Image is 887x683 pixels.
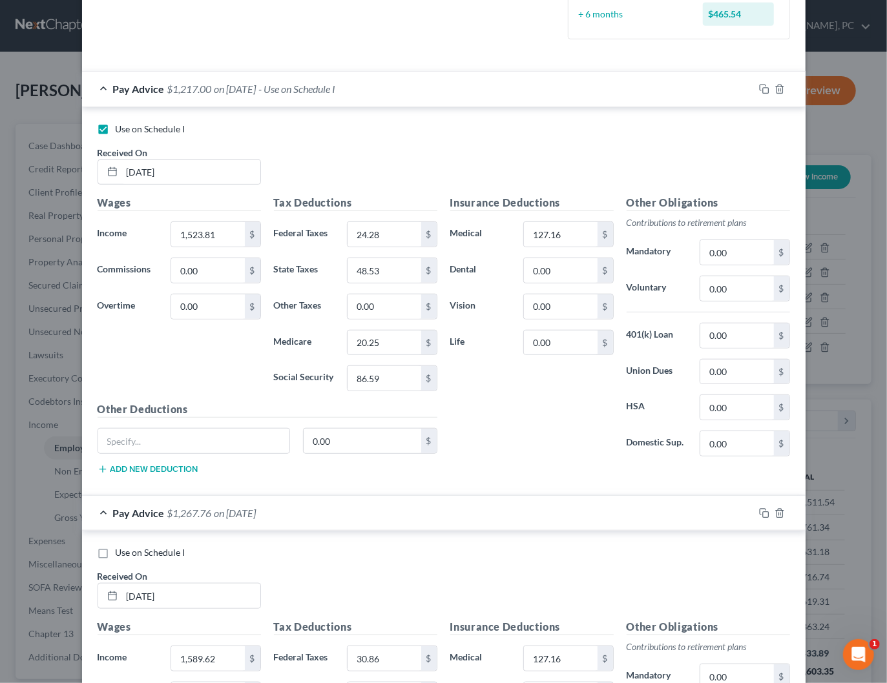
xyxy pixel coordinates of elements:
[98,195,261,211] h5: Wages
[598,294,613,319] div: $
[444,221,517,247] label: Medical
[113,507,165,519] span: Pay Advice
[524,646,597,671] input: 0.00
[98,464,198,474] button: Add new deduction
[421,222,437,247] div: $
[700,240,773,265] input: 0.00
[267,258,341,283] label: State Taxes
[627,195,790,211] h5: Other Obligations
[444,258,517,283] label: Dental
[91,294,165,320] label: Overtime
[774,240,789,265] div: $
[348,331,421,355] input: 0.00
[444,330,517,356] label: Life
[116,547,185,558] span: Use on Schedule I
[348,258,421,283] input: 0.00
[620,431,694,456] label: Domestic Sup.
[620,240,694,265] label: Mandatory
[245,294,260,319] div: $
[267,221,341,247] label: Federal Taxes
[421,366,437,391] div: $
[245,222,260,247] div: $
[214,83,256,95] span: on [DATE]
[267,330,341,356] label: Medicare
[620,359,694,385] label: Union Dues
[91,258,165,283] label: Commissions
[620,323,694,349] label: 401(k) Loan
[524,222,597,247] input: 0.00
[421,258,437,283] div: $
[274,619,437,635] h5: Tax Deductions
[421,646,437,671] div: $
[421,331,437,355] div: $
[774,431,789,456] div: $
[122,160,260,185] input: MM/DD/YYYY
[167,507,212,519] span: $1,267.76
[444,294,517,320] label: Vision
[620,276,694,301] label: Voluntary
[627,640,790,653] p: Contributions to retirement plans
[267,365,341,391] label: Social Security
[98,619,261,635] h5: Wages
[700,360,773,384] input: 0.00
[774,276,789,301] div: $
[98,651,127,662] span: Income
[171,646,244,671] input: 0.00
[98,227,127,238] span: Income
[774,360,789,384] div: $
[774,395,789,420] div: $
[598,258,613,283] div: $
[524,294,597,319] input: 0.00
[444,646,517,671] label: Medical
[171,222,244,247] input: 0.00
[524,258,597,283] input: 0.00
[620,394,694,420] label: HSA
[524,331,597,355] input: 0.00
[703,3,774,26] div: $465.54
[245,646,260,671] div: $
[348,366,421,391] input: 0.00
[843,639,874,670] iframe: Intercom live chat
[348,646,421,671] input: 0.00
[267,294,341,320] label: Other Taxes
[700,276,773,301] input: 0.00
[572,8,697,21] div: ÷ 6 months
[627,216,790,229] p: Contributions to retirement plans
[267,646,341,671] label: Federal Taxes
[598,331,613,355] div: $
[98,429,290,453] input: Specify...
[450,619,614,635] h5: Insurance Deductions
[245,258,260,283] div: $
[122,584,260,608] input: MM/DD/YYYY
[700,395,773,420] input: 0.00
[774,323,789,348] div: $
[870,639,880,649] span: 1
[348,294,421,319] input: 0.00
[450,195,614,211] h5: Insurance Deductions
[214,507,256,519] span: on [DATE]
[598,222,613,247] div: $
[348,222,421,247] input: 0.00
[627,619,790,635] h5: Other Obligations
[113,83,165,95] span: Pay Advice
[98,147,148,158] span: Received On
[421,294,437,319] div: $
[259,83,336,95] span: - Use on Schedule I
[304,429,421,453] input: 0.00
[598,646,613,671] div: $
[171,258,244,283] input: 0.00
[171,294,244,319] input: 0.00
[421,429,437,453] div: $
[700,323,773,348] input: 0.00
[116,123,185,134] span: Use on Schedule I
[167,83,212,95] span: $1,217.00
[700,431,773,456] input: 0.00
[98,402,437,418] h5: Other Deductions
[274,195,437,211] h5: Tax Deductions
[98,571,148,582] span: Received On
